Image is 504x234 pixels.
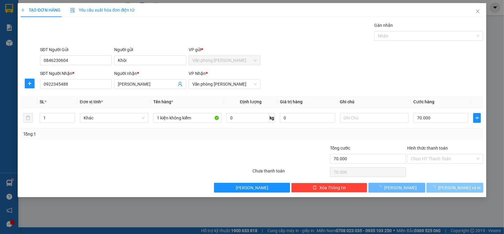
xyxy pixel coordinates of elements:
span: plus [473,115,480,120]
div: VP gửi [189,46,260,53]
span: Xóa Thông tin [319,184,346,191]
div: Tổng: 1 [23,131,195,137]
span: phone [3,45,8,50]
span: [PERSON_NAME] [384,184,417,191]
img: logo.jpg [3,3,33,33]
button: Close [469,3,486,20]
div: SĐT Người Nhận [40,70,112,77]
span: SL [40,99,45,104]
span: [PERSON_NAME] và In [438,184,481,191]
span: loading [431,185,438,190]
th: Ghi chú [338,96,411,108]
button: plus [25,79,34,88]
button: [PERSON_NAME] [368,183,425,193]
span: plus [25,81,34,86]
span: environment [35,15,40,19]
button: plus [473,113,481,123]
div: Người gửi [114,46,186,53]
span: Tên hàng [153,99,173,104]
input: 0 [280,113,335,123]
span: Cước hàng [413,99,434,104]
li: E11, Đường số 8, Khu dân cư Nông [GEOGRAPHIC_DATA], Kv.[GEOGRAPHIC_DATA], [GEOGRAPHIC_DATA] [3,13,116,44]
span: Giá trị hàng [280,99,303,104]
div: SĐT Người Gửi [40,46,112,53]
span: TẠO ĐƠN HÀNG [21,8,60,12]
span: delete [313,185,317,190]
span: kg [269,113,275,123]
span: Đơn vị tính [80,99,103,104]
span: plus [21,8,25,12]
b: [PERSON_NAME] [35,4,86,12]
button: [PERSON_NAME] [214,183,290,193]
div: Người nhận [114,70,186,77]
img: icon [70,8,75,13]
span: Khác [84,113,145,122]
li: 1900 8181 [3,44,116,51]
div: Chưa thanh toán [252,168,329,178]
button: deleteXóa Thông tin [291,183,367,193]
span: loading [377,185,384,190]
label: Hình thức thanh toán [407,146,448,151]
span: Tổng cước [330,146,350,151]
span: user-add [178,82,183,87]
button: [PERSON_NAME] và In [426,183,483,193]
span: VP Nhận [189,71,206,76]
input: VD: Bàn, Ghế [153,113,222,123]
span: Yêu cầu xuất hóa đơn điện tử [70,8,135,12]
input: Ghi Chú [340,113,408,123]
label: Gán nhãn [374,23,393,28]
span: Văn phòng Cao Thắng [192,56,257,65]
span: Văn phòng Vũ Linh [192,80,257,89]
button: delete [23,113,33,123]
span: Định lượng [240,99,262,104]
span: close [475,9,480,14]
span: [PERSON_NAME] [236,184,268,191]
